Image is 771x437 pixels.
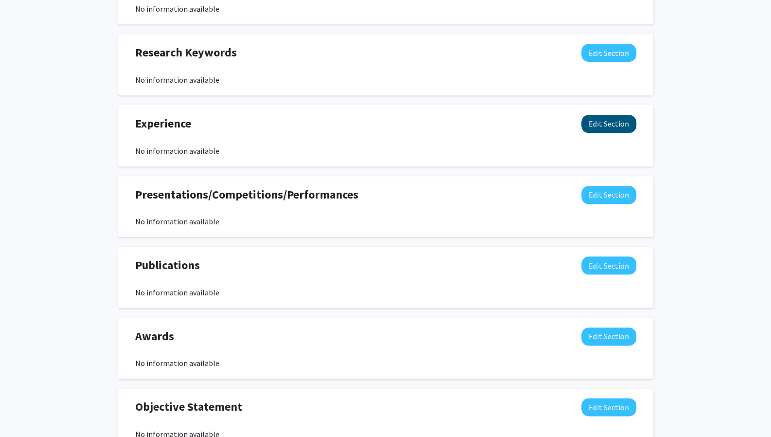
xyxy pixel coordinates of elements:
[581,186,636,204] button: Edit Presentations/Competitions/Performances
[581,256,636,274] button: Edit Publications
[7,393,41,430] iframe: Chat
[135,74,636,86] div: No information available
[135,186,359,203] span: Presentations/Competitions/Performances
[135,145,636,157] div: No information available
[135,3,636,15] div: No information available
[135,256,200,274] span: Publications
[135,357,636,369] div: No information available
[581,328,636,346] button: Edit Awards
[135,216,636,227] div: No information available
[135,287,636,298] div: No information available
[581,398,636,416] button: Edit Objective Statement
[135,115,191,132] span: Experience
[581,44,636,62] button: Edit Research Keywords
[581,115,636,133] button: Edit Experience
[135,398,242,416] span: Objective Statement
[135,44,237,61] span: Research Keywords
[135,328,174,345] span: Awards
